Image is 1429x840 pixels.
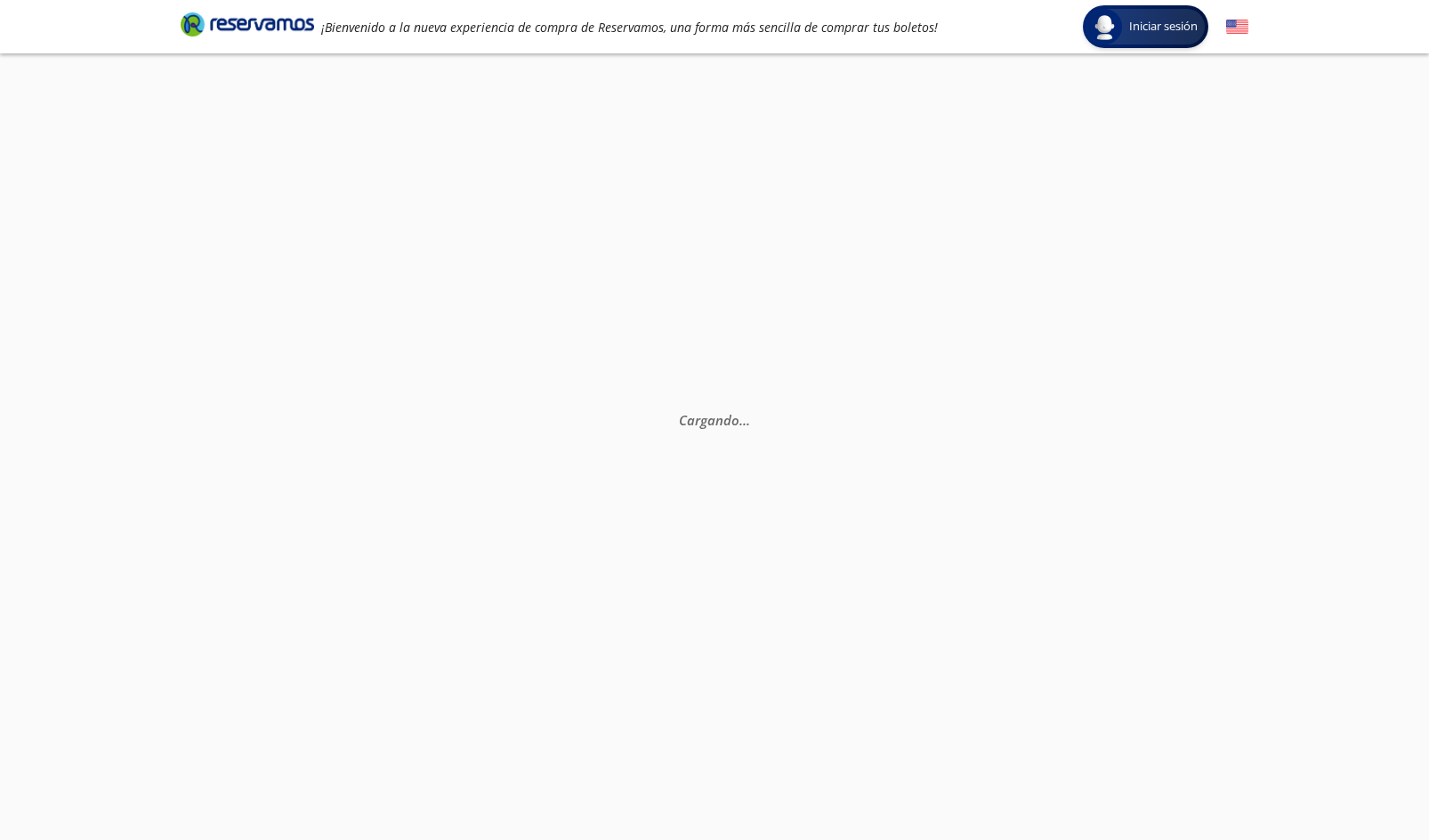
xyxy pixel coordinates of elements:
span: . [747,411,750,429]
span: . [743,411,747,429]
span: . [739,411,743,429]
a: Brand Logo [181,11,314,43]
button: English [1226,16,1248,38]
span: Iniciar sesión [1122,18,1205,36]
i: Brand Logo [181,11,314,37]
em: Cargando [679,411,750,429]
em: ¡Bienvenido a la nueva experiencia de compra de Reservamos, una forma más sencilla de comprar tus... [321,19,938,36]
